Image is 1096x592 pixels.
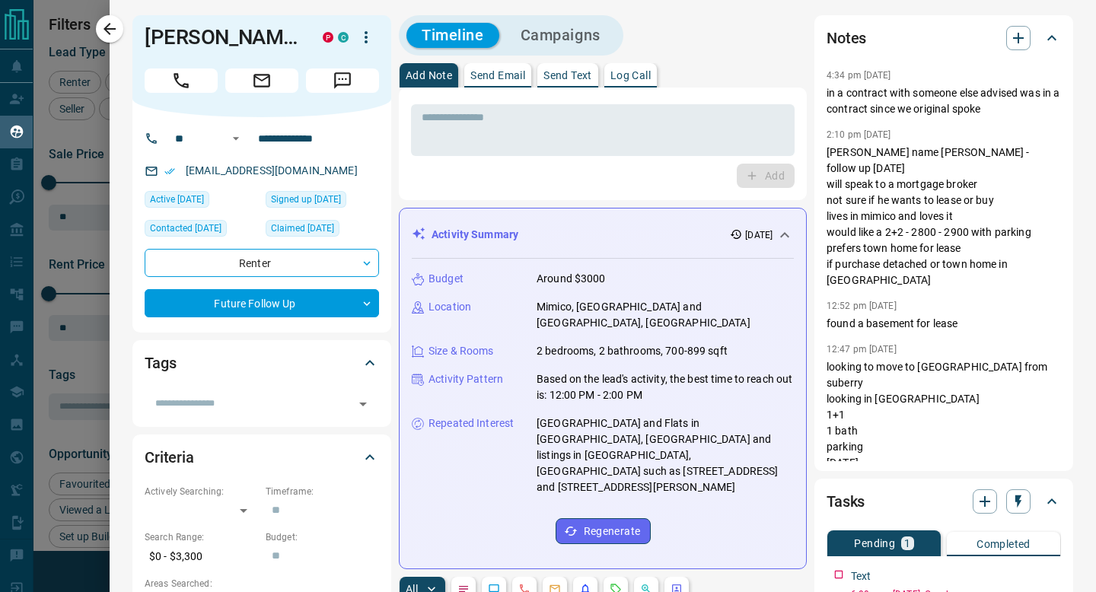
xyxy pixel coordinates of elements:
div: condos.ca [338,32,349,43]
p: Based on the lead's activity, the best time to reach out is: 12:00 PM - 2:00 PM [537,371,794,403]
p: Actively Searching: [145,485,258,498]
p: Add Note [406,70,452,81]
p: 2:10 pm [DATE] [827,129,891,140]
p: Send Email [470,70,525,81]
span: Active [DATE] [150,192,204,207]
button: Regenerate [556,518,651,544]
div: Tasks [827,483,1061,520]
span: Call [145,68,218,93]
div: Tue Aug 12 2025 [145,220,258,241]
p: Completed [977,539,1031,549]
p: Timeframe: [266,485,379,498]
p: found a basement for lease [827,316,1061,332]
div: Renter [145,249,379,277]
p: Budget [429,271,464,287]
h2: Criteria [145,445,194,469]
div: Tags [145,345,379,381]
p: Text [851,568,871,584]
div: Wed Jul 23 2025 [145,191,258,212]
h2: Notes [827,26,866,50]
p: Repeated Interest [429,415,514,431]
button: Timeline [406,23,499,48]
p: [PERSON_NAME] name [PERSON_NAME] - follow up [DATE] will speak to a mortgage broker not sure if h... [827,145,1061,288]
h2: Tasks [827,489,865,514]
button: Campaigns [505,23,616,48]
div: Wed May 15 2024 [266,220,379,241]
svg: Email Verified [164,166,175,177]
p: $0 - $3,300 [145,544,258,569]
p: [DATE] [745,228,773,242]
p: 12:52 pm [DATE] [827,301,897,311]
div: Wed Apr 24 2024 [266,191,379,212]
p: 2 bedrooms, 2 bathrooms, 700-899 sqft [537,343,728,359]
p: Mimico, [GEOGRAPHIC_DATA] and [GEOGRAPHIC_DATA], [GEOGRAPHIC_DATA] [537,299,794,331]
p: looking to move to [GEOGRAPHIC_DATA] from suberry looking in [GEOGRAPHIC_DATA] 1+1 1 bath parking... [827,359,1061,519]
div: Notes [827,20,1061,56]
div: Future Follow Up [145,289,379,317]
span: Contacted [DATE] [150,221,221,236]
p: Size & Rooms [429,343,494,359]
p: Around $3000 [537,271,606,287]
p: in a contract with someone else advised was in a contract since we original spoke [827,85,1061,117]
span: Claimed [DATE] [271,221,334,236]
p: Send Text [543,70,592,81]
p: Areas Searched: [145,577,379,590]
div: Criteria [145,439,379,476]
p: Budget: [266,530,379,544]
span: Message [306,68,379,93]
p: 4:34 pm [DATE] [827,70,891,81]
p: Location [429,299,471,315]
p: 12:47 pm [DATE] [827,344,897,355]
a: [EMAIL_ADDRESS][DOMAIN_NAME] [186,164,358,177]
span: Signed up [DATE] [271,192,341,207]
p: 1 [904,538,910,549]
h2: Tags [145,351,176,375]
p: Search Range: [145,530,258,544]
p: Log Call [610,70,651,81]
p: Activity Pattern [429,371,503,387]
div: property.ca [323,32,333,43]
p: Pending [854,538,895,549]
p: Activity Summary [432,227,518,243]
p: [GEOGRAPHIC_DATA] and Flats in [GEOGRAPHIC_DATA], [GEOGRAPHIC_DATA] and listings in [GEOGRAPHIC_D... [537,415,794,495]
span: Email [225,68,298,93]
button: Open [227,129,245,148]
h1: [PERSON_NAME] [145,25,300,49]
button: Open [352,393,374,415]
div: Activity Summary[DATE] [412,221,794,249]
